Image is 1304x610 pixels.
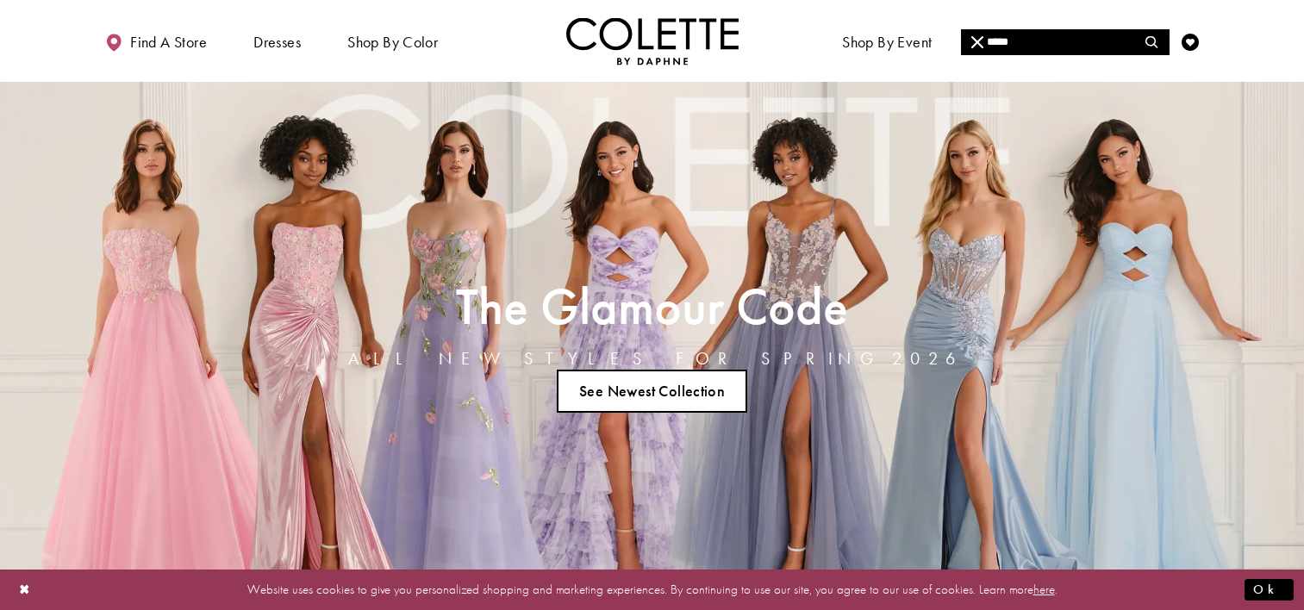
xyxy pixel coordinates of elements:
a: Find a store [101,17,211,65]
button: Submit Search [1135,29,1169,55]
a: See Newest Collection The Glamour Code ALL NEW STYLES FOR SPRING 2026 [557,370,748,413]
span: Shop By Event [838,17,936,65]
span: Shop By Event [842,34,932,51]
h4: ALL NEW STYLES FOR SPRING 2026 [348,349,957,368]
button: Close Search [961,29,995,55]
h2: The Glamour Code [348,283,957,330]
div: Search form [961,29,1170,55]
span: Dresses [249,17,305,65]
button: Close Dialog [10,575,40,605]
p: Website uses cookies to give you personalized shopping and marketing experiences. By continuing t... [124,578,1180,601]
a: Toggle search [1139,17,1165,65]
a: Visit Home Page [566,17,739,65]
img: Colette by Daphne [566,17,739,65]
span: Shop by color [347,34,438,51]
span: Shop by color [343,17,442,65]
button: Submit Dialog [1245,579,1294,601]
a: here [1033,581,1055,598]
ul: Slider Links [343,363,962,420]
span: Find a store [130,34,207,51]
a: Check Wishlist [1177,17,1203,65]
a: Meet the designer [975,17,1102,65]
span: Dresses [253,34,301,51]
input: Search [961,29,1169,55]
